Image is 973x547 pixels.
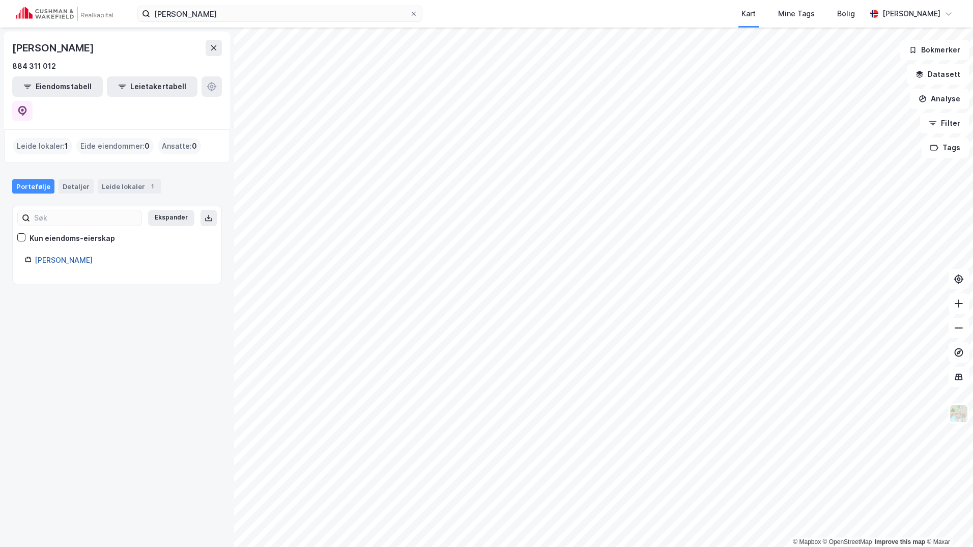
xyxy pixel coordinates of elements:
button: Analyse [910,89,969,109]
div: [PERSON_NAME] [12,40,96,56]
a: OpenStreetMap [823,538,872,545]
a: [PERSON_NAME] [35,256,93,264]
div: Leide lokaler [98,179,161,194]
button: Filter [920,113,969,133]
button: Eiendomstabell [12,76,103,97]
iframe: Chat Widget [922,498,973,547]
div: Detaljer [59,179,94,194]
button: Tags [922,138,969,158]
div: Leide lokaler : [13,138,72,154]
span: 1 [65,140,68,152]
div: Mine Tags [778,8,815,20]
button: Ekspander [148,210,194,226]
div: Ansatte : [158,138,201,154]
img: Z [949,404,968,423]
div: Bolig [837,8,855,20]
button: Datasett [907,64,969,85]
div: Eide eiendommer : [76,138,154,154]
a: Mapbox [793,538,821,545]
img: cushman-wakefield-realkapital-logo.202ea83816669bd177139c58696a8fa1.svg [16,7,113,21]
span: 0 [145,140,150,152]
div: [PERSON_NAME] [882,8,940,20]
button: Leietakertabell [107,76,197,97]
div: Portefølje [12,179,54,194]
div: Kontrollprogram for chat [922,498,973,547]
input: Søk [30,210,141,226]
input: Søk på adresse, matrikkel, gårdeiere, leietakere eller personer [150,6,410,21]
button: Bokmerker [900,40,969,60]
div: 884 311 012 [12,60,56,72]
span: 0 [192,140,197,152]
a: Improve this map [875,538,925,545]
div: 1 [147,181,157,192]
div: Kun eiendoms-eierskap [30,232,115,244]
div: Kart [741,8,756,20]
